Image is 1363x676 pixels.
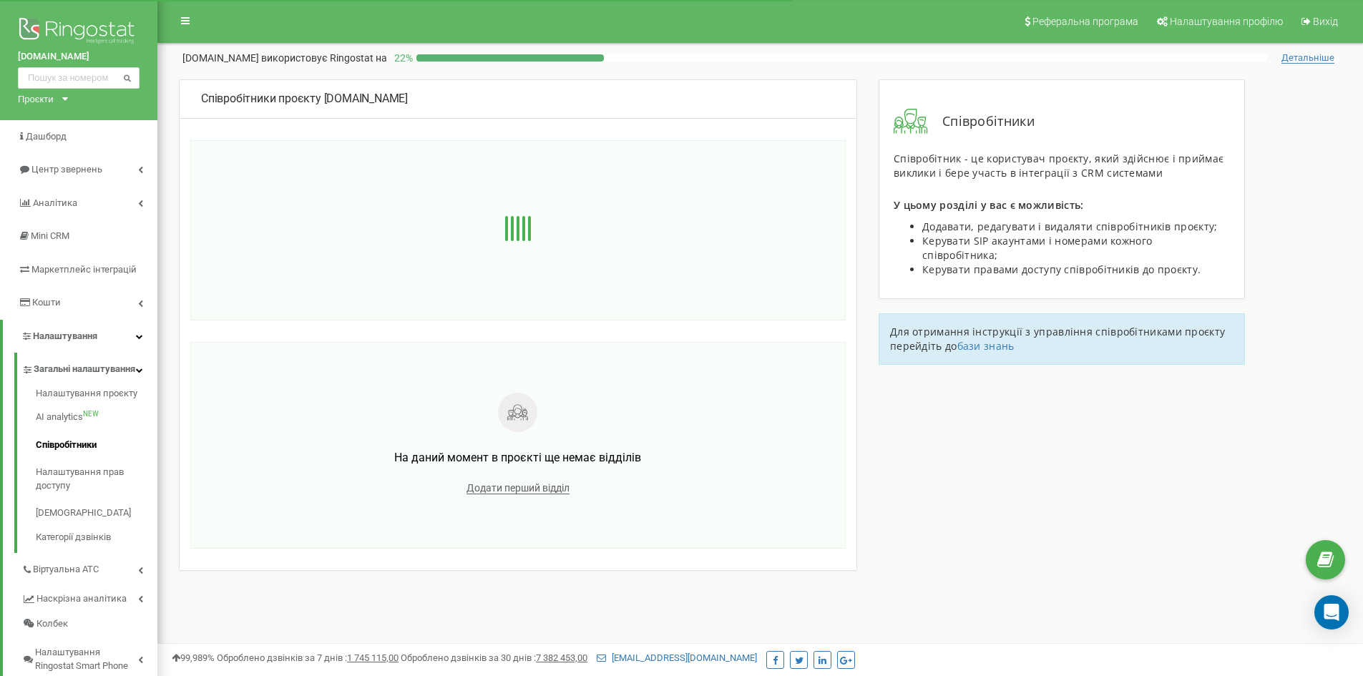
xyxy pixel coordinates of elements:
p: [DOMAIN_NAME] [182,51,387,65]
a: Співробітники [36,431,157,459]
span: Налаштування [33,330,97,341]
span: Аналiтика [33,197,77,208]
a: Налаштування [3,320,157,353]
p: 22 % [387,51,416,65]
a: [DOMAIN_NAME] [18,50,140,64]
span: Оброблено дзвінків за 7 днів : [217,652,399,663]
span: Центр звернень [31,164,102,175]
a: Колбек [21,612,157,637]
a: [EMAIL_ADDRESS][DOMAIN_NAME] [597,652,757,663]
a: Віртуальна АТС [21,553,157,582]
a: Загальні налаштування [21,353,157,382]
span: Маркетплейс інтеграцій [31,264,137,275]
span: Співробітники [928,112,1035,131]
span: Віртуальна АТС [33,563,99,577]
div: Проєкти [18,92,54,106]
a: [DEMOGRAPHIC_DATA] [36,499,157,527]
span: Оброблено дзвінків за 30 днів : [401,652,587,663]
span: Співробітник - це користувач проєкту, який здійснює і приймає виклики і бере участь в інтеграції ... [894,152,1223,180]
a: Категорії дзвінків [36,527,157,544]
span: Вихід [1313,16,1338,27]
span: Кошти [32,297,61,308]
div: [DOMAIN_NAME] [201,91,835,107]
span: Для отримання інструкції з управління співробітниками проєкту перейдіть до [890,325,1225,353]
a: Налаштування проєкту [36,387,157,404]
span: Налаштування Ringostat Smart Phone [35,646,138,672]
span: Керувати правами доступу співробітників до проєкту. [922,263,1201,276]
span: Керувати SIP акаунтами і номерами кожного співробітника; [922,234,1152,262]
img: Ringostat logo [18,14,140,50]
a: Налаштування прав доступу [36,459,157,499]
span: Реферальна програма [1032,16,1138,27]
a: Наскрізна аналітика [21,582,157,612]
span: Співробітники проєкту [201,92,321,105]
input: Пошук за номером [18,67,140,89]
span: Загальні налаштування [34,363,135,376]
a: бази знань [957,339,1015,353]
u: 7 382 453,00 [536,652,587,663]
span: Детальніше [1281,52,1334,64]
span: Додати перший відділ [466,482,570,494]
u: 1 745 115,00 [347,652,399,663]
div: Open Intercom Messenger [1314,595,1349,630]
span: 99,989% [172,652,215,663]
span: використовує Ringostat на [261,52,387,64]
span: Mini CRM [31,230,69,241]
span: Налаштування профілю [1170,16,1283,27]
span: Дашборд [26,131,67,142]
span: Колбек [36,617,68,631]
span: На даний момент в проєкті ще немає відділів [394,451,641,464]
a: AI analyticsNEW [36,403,157,431]
span: У цьому розділі у вас є можливість: [894,198,1084,212]
span: Додавати, редагувати і видаляти співробітників проєкту; [922,220,1218,233]
span: Наскрізна аналітика [36,592,127,606]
